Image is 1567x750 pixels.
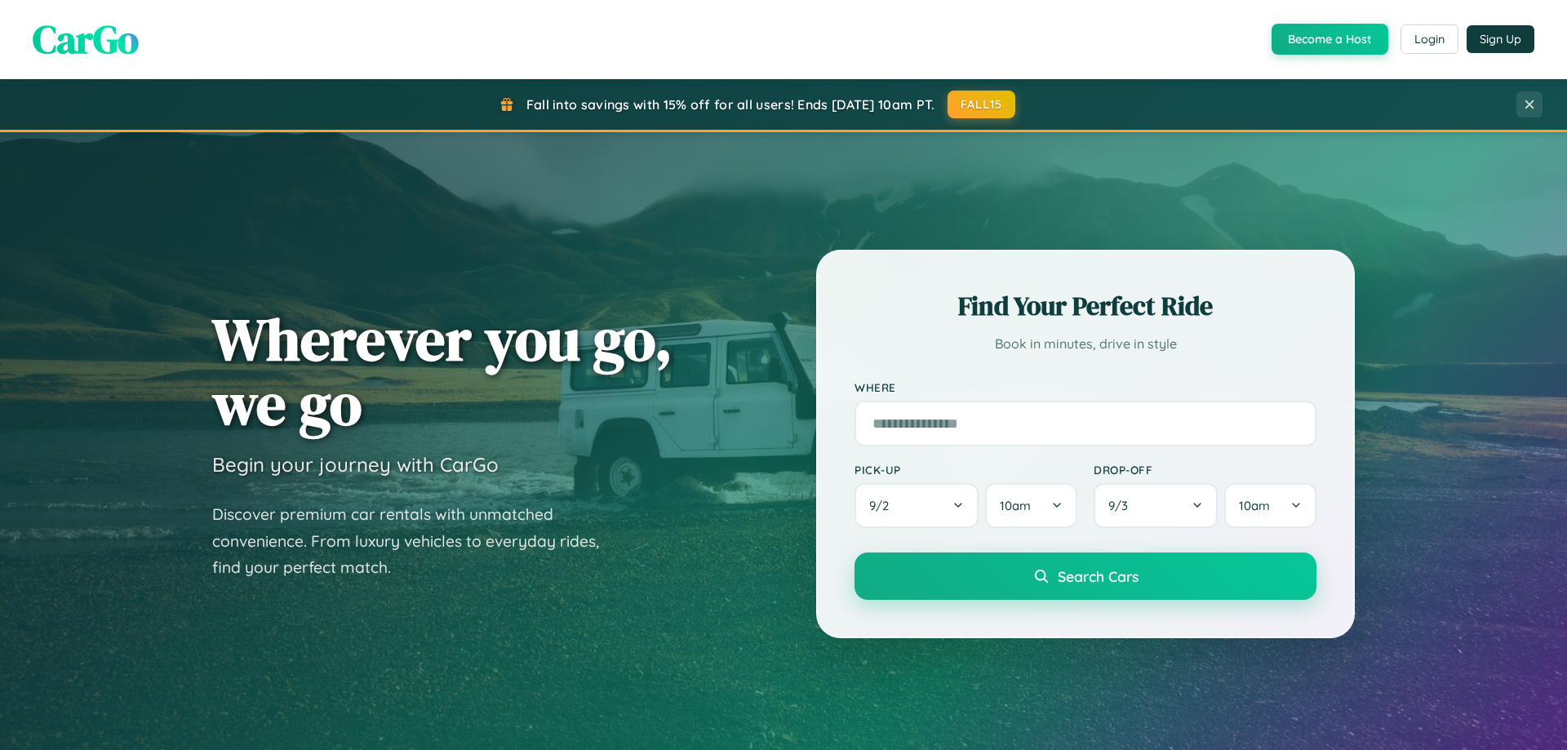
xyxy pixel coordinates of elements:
[1094,483,1218,528] button: 9/3
[855,380,1316,394] label: Where
[1058,567,1139,585] span: Search Cars
[869,498,897,513] span: 9 / 2
[1094,463,1316,477] label: Drop-off
[1467,25,1534,53] button: Sign Up
[1108,498,1136,513] span: 9 / 3
[855,463,1077,477] label: Pick-up
[1239,498,1270,513] span: 10am
[855,332,1316,356] p: Book in minutes, drive in style
[1272,24,1388,55] button: Become a Host
[33,12,139,66] span: CarGo
[1000,498,1031,513] span: 10am
[212,307,673,436] h1: Wherever you go, we go
[985,483,1077,528] button: 10am
[1401,24,1458,54] button: Login
[855,553,1316,600] button: Search Cars
[212,501,620,581] p: Discover premium car rentals with unmatched convenience. From luxury vehicles to everyday rides, ...
[526,96,935,113] span: Fall into savings with 15% off for all users! Ends [DATE] 10am PT.
[855,288,1316,324] h2: Find Your Perfect Ride
[1224,483,1316,528] button: 10am
[948,91,1016,118] button: FALL15
[212,452,499,477] h3: Begin your journey with CarGo
[855,483,979,528] button: 9/2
